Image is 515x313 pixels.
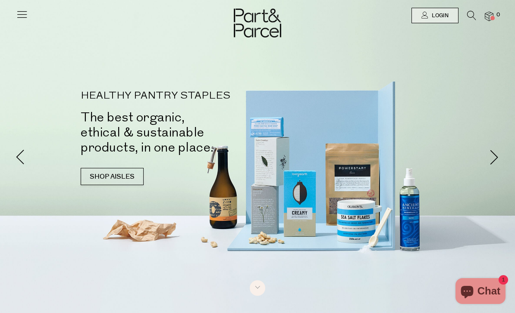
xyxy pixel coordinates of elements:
[430,12,449,19] span: Login
[81,110,270,155] h2: The best organic, ethical & sustainable products, in one place.
[234,9,281,37] img: Part&Parcel
[494,11,502,19] span: 0
[485,12,493,21] a: 0
[453,278,508,306] inbox-online-store-chat: Shopify online store chat
[81,168,144,185] a: SHOP AISLES
[81,91,270,101] p: HEALTHY PANTRY STAPLES
[411,8,458,23] a: Login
